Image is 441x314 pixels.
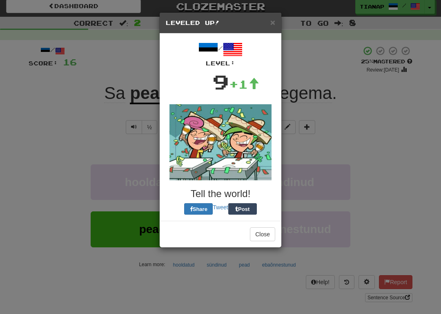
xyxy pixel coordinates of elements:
[229,76,259,92] div: +1
[184,203,213,215] button: Share
[166,19,275,27] h5: Leveled Up!
[270,18,275,27] button: Close
[228,203,257,215] button: Post
[166,188,275,199] h3: Tell the world!
[270,18,275,27] span: ×
[166,59,275,67] div: Level:
[212,67,229,96] div: 9
[250,227,275,241] button: Close
[166,40,275,67] div: /
[213,204,228,211] a: Tweet
[169,104,272,180] img: fairly-odd-parents-da00311291977d55ff188899e898f38bf0ea27628e4b7d842fa96e17094d9a08.gif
